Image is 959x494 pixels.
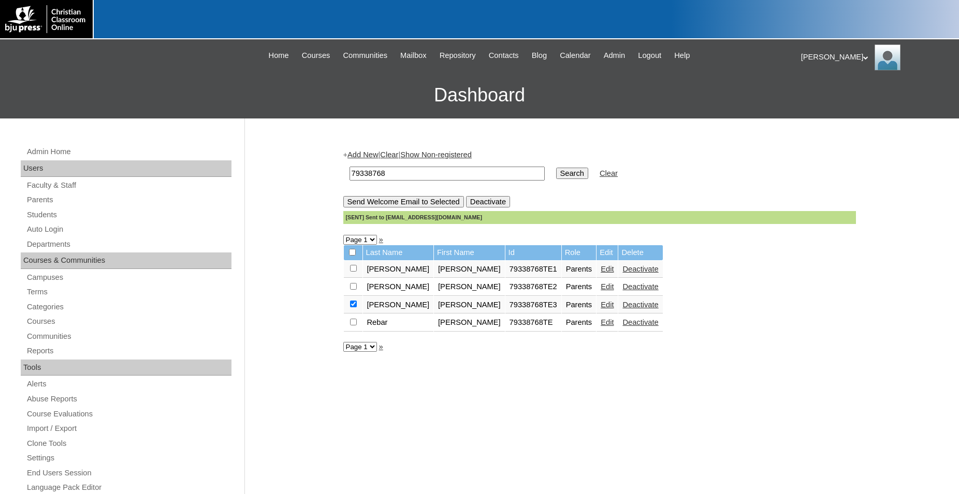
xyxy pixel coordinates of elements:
[26,286,231,298] a: Terms
[434,296,505,314] td: [PERSON_NAME]
[505,245,561,260] td: Id
[434,245,505,260] td: First Name
[379,235,383,244] a: »
[5,72,954,118] h3: Dashboard
[21,252,231,269] div: Courses & Communities
[297,50,336,62] a: Courses
[562,314,597,332] td: Parents
[26,378,231,391] a: Alerts
[21,160,231,177] div: Users
[600,169,618,177] a: Clear
[347,151,378,159] a: Add New
[669,50,695,62] a: Help
[380,151,398,159] a: Clear
[622,301,658,309] a: Deactivate
[363,296,434,314] td: [PERSON_NAME]
[26,223,231,236] a: Auto Login
[434,50,481,62] a: Repository
[26,437,231,450] a: Clone Tools
[363,261,434,278] td: [PERSON_NAME]
[26,422,231,435] a: Import / Export
[434,278,505,296] td: [PERSON_NAME]
[505,314,561,332] td: 79338768TE
[489,50,519,62] span: Contacts
[395,50,432,62] a: Mailbox
[562,261,597,278] td: Parents
[26,208,231,221] a: Students
[363,314,434,332] td: Rebar
[875,44,900,70] img: Jonelle Rodriguez
[343,196,464,207] input: Send Welcome Email to Selected
[343,149,856,223] div: + | |
[801,44,949,70] div: [PERSON_NAME]
[484,50,524,62] a: Contacts
[26,330,231,343] a: Communities
[622,282,658,291] a: Deactivate
[601,301,614,309] a: Edit
[440,50,476,62] span: Repository
[26,393,231,406] a: Abuse Reports
[343,50,387,62] span: Communities
[400,151,472,159] a: Show Non-registered
[618,245,662,260] td: Delete
[26,179,231,192] a: Faculty & Staff
[269,50,289,62] span: Home
[26,238,231,251] a: Departments
[26,271,231,284] a: Campuses
[674,50,690,62] span: Help
[26,408,231,421] a: Course Evaluations
[302,50,330,62] span: Courses
[622,318,658,326] a: Deactivate
[379,342,383,351] a: »
[601,318,614,326] a: Edit
[466,196,510,207] input: Deactivate
[601,265,614,273] a: Edit
[599,50,631,62] a: Admin
[26,145,231,158] a: Admin Home
[26,467,231,480] a: End Users Session
[434,314,505,332] td: [PERSON_NAME]
[527,50,552,62] a: Blog
[560,50,590,62] span: Calendar
[338,50,393,62] a: Communities
[633,50,666,62] a: Logout
[26,301,231,313] a: Categories
[638,50,661,62] span: Logout
[21,360,231,376] div: Tools
[26,452,231,465] a: Settings
[505,296,561,314] td: 79338768TE3
[532,50,547,62] span: Blog
[505,261,561,278] td: 79338768TE1
[26,193,231,206] a: Parents
[363,278,434,296] td: [PERSON_NAME]
[5,5,88,33] img: logo-white.png
[562,278,597,296] td: Parents
[562,245,597,260] td: Role
[555,50,595,62] a: Calendar
[556,168,588,179] input: Search
[363,245,434,260] td: Last Name
[26,481,231,494] a: Language Pack Editor
[604,50,626,62] span: Admin
[597,245,618,260] td: Edit
[400,50,427,62] span: Mailbox
[601,282,614,291] a: Edit
[622,265,658,273] a: Deactivate
[264,50,294,62] a: Home
[350,167,545,181] input: Search
[343,211,856,224] div: [SENT] Sent to [EMAIL_ADDRESS][DOMAIN_NAME]
[562,296,597,314] td: Parents
[505,278,561,296] td: 79338768TE2
[26,315,231,328] a: Courses
[434,261,505,278] td: [PERSON_NAME]
[26,345,231,357] a: Reports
